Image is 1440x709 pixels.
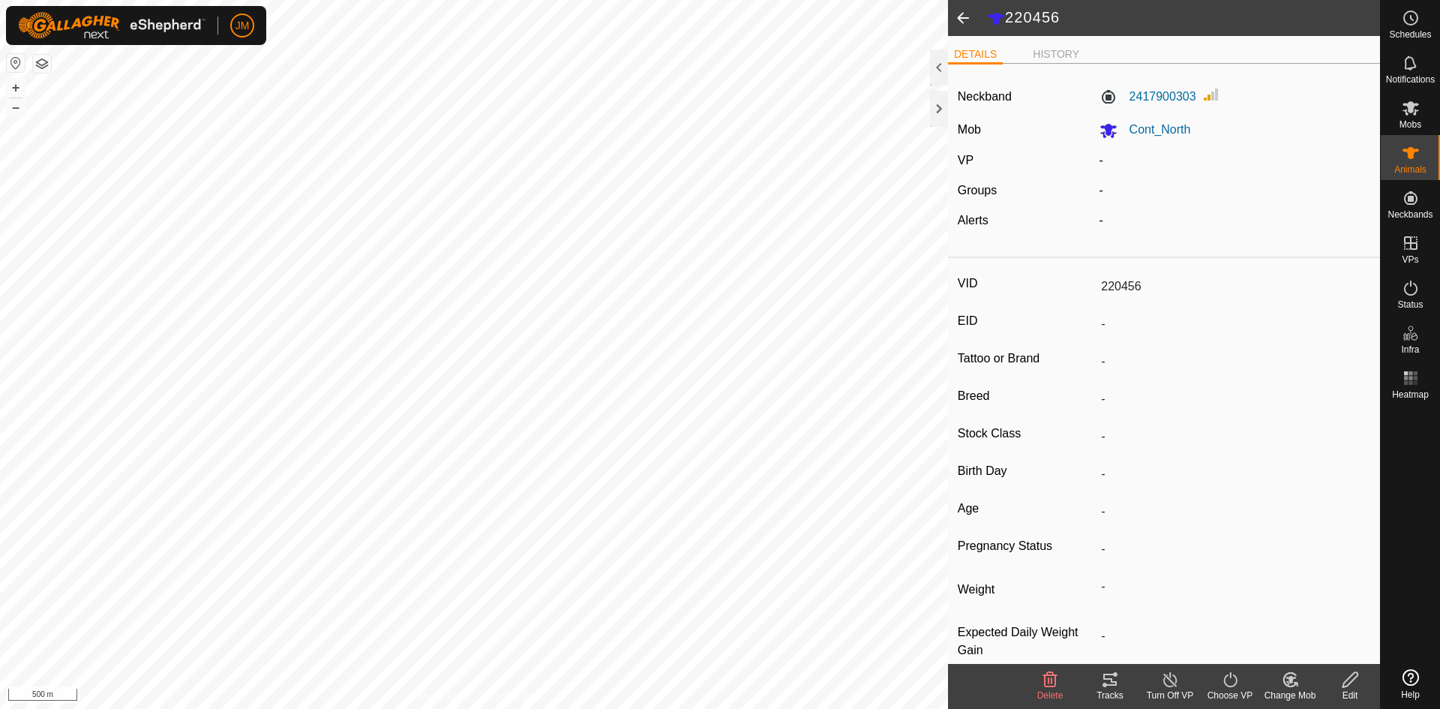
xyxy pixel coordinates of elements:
label: VID [958,274,1095,293]
label: Mob [958,123,981,136]
span: Animals [1394,165,1426,174]
label: VP [958,154,973,167]
a: Help [1381,663,1440,705]
label: Weight [958,574,1095,605]
img: Gallagher Logo [18,12,205,39]
h2: 220456 [987,8,1380,28]
button: – [7,98,25,116]
span: Schedules [1389,30,1431,39]
span: Heatmap [1392,390,1429,399]
span: Mobs [1399,120,1421,129]
label: 2417900303 [1099,88,1196,106]
span: Notifications [1386,75,1435,84]
label: EID [958,311,1095,331]
span: Delete [1037,690,1063,701]
div: Choose VP [1200,689,1260,702]
label: Expected Daily Weight Gain [958,623,1095,659]
button: Map Layers [33,55,51,73]
span: Help [1401,690,1420,699]
span: Infra [1401,345,1419,354]
label: Neckband [958,88,1012,106]
div: - [1093,182,1377,200]
label: Age [958,499,1095,518]
label: Stock Class [958,424,1095,443]
label: Groups [958,184,997,197]
li: DETAILS [948,47,1003,65]
span: Neckbands [1387,210,1432,219]
li: HISTORY [1027,47,1085,62]
div: Turn Off VP [1140,689,1200,702]
label: Pregnancy Status [958,536,1095,556]
label: Alerts [958,214,988,227]
div: Edit [1320,689,1380,702]
div: - [1093,212,1377,230]
span: Status [1397,300,1423,309]
label: Breed [958,386,1095,406]
app-display-virtual-paddock-transition: - [1099,154,1103,167]
div: Change Mob [1260,689,1320,702]
label: Birth Day [958,461,1095,481]
label: Tattoo or Brand [958,349,1095,368]
button: Reset Map [7,54,25,72]
div: Tracks [1080,689,1140,702]
a: Contact Us [489,689,533,703]
span: Cont_North [1117,123,1191,136]
button: + [7,79,25,97]
span: VPs [1402,255,1418,264]
a: Privacy Policy [415,689,471,703]
span: JM [235,18,250,34]
img: Signal strength [1202,86,1220,104]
